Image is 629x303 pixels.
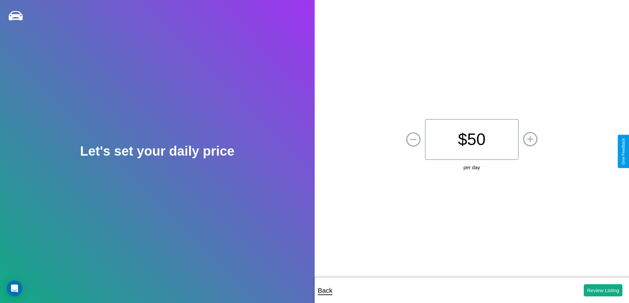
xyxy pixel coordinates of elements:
p: $ 50 [425,119,519,160]
div: Open Intercom Messenger [7,281,22,296]
p: per day [464,163,480,172]
button: Review Listing [584,284,622,296]
div: Give Feedback [621,138,626,165]
p: Back [318,285,332,296]
h2: Let's set your daily price [80,144,234,159]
